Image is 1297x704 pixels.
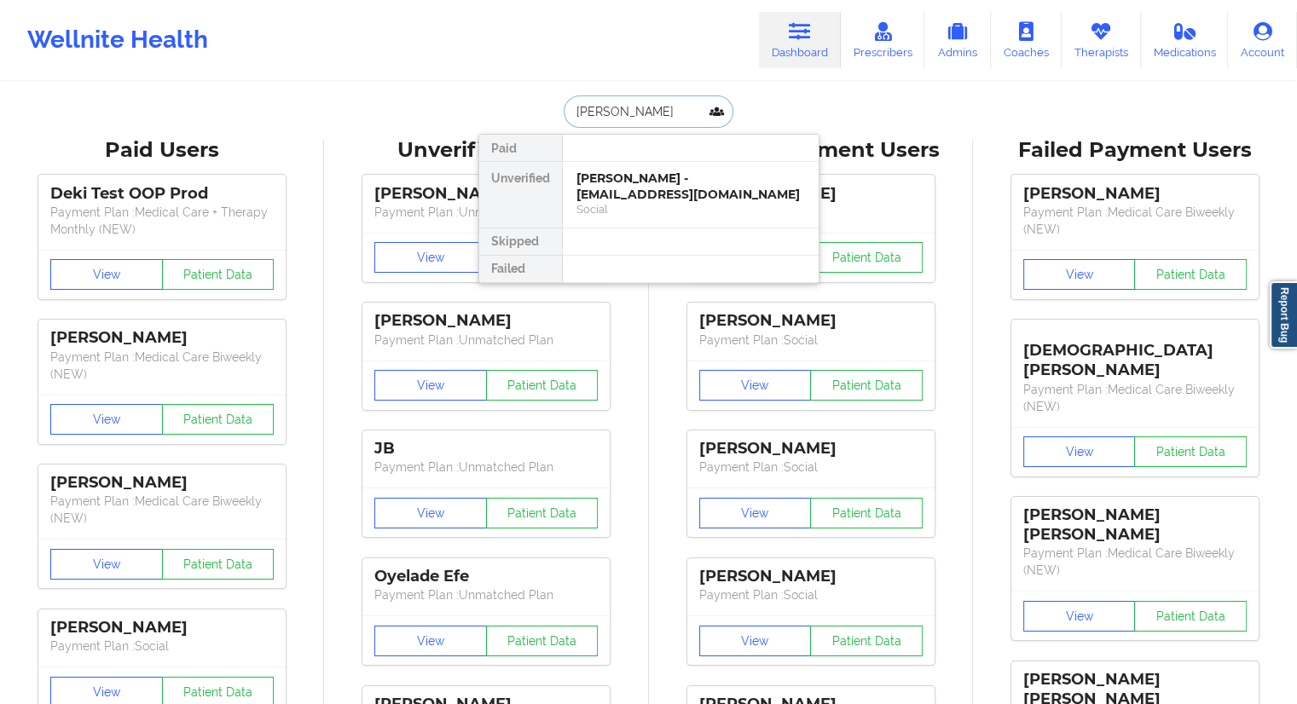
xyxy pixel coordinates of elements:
a: Medications [1141,12,1229,68]
button: View [50,259,163,290]
div: Paid Users [12,137,312,164]
a: Prescribers [841,12,925,68]
div: Skipped [479,228,562,256]
button: Patient Data [810,370,923,401]
a: Therapists [1062,12,1141,68]
button: View [374,370,487,401]
a: Account [1228,12,1297,68]
div: [PERSON_NAME] [50,473,274,493]
a: Report Bug [1270,281,1297,349]
div: [PERSON_NAME] [50,618,274,638]
button: Patient Data [486,626,599,656]
div: [PERSON_NAME] [374,311,598,331]
button: View [50,404,163,435]
button: Patient Data [162,259,275,290]
div: Paid [479,135,562,162]
p: Payment Plan : Unmatched Plan [374,459,598,476]
button: Patient Data [1134,436,1247,467]
button: View [374,626,487,656]
p: Payment Plan : Social [699,332,923,349]
button: View [699,626,812,656]
button: Patient Data [486,498,599,528]
button: Patient Data [1134,259,1247,290]
p: Payment Plan : Medical Care Biweekly (NEW) [1023,545,1247,579]
div: [DEMOGRAPHIC_DATA][PERSON_NAME] [1023,328,1247,380]
a: Coaches [991,12,1062,68]
button: Patient Data [162,549,275,580]
div: Unverified Users [336,137,636,164]
a: Admins [924,12,991,68]
div: Social [576,202,805,216]
div: [PERSON_NAME] [699,311,923,331]
button: Patient Data [486,370,599,401]
button: View [374,498,487,528]
div: JB [374,439,598,459]
div: Failed Payment Users [985,137,1285,164]
p: Payment Plan : Unmatched Plan [374,586,598,603]
button: Patient Data [1134,601,1247,632]
button: View [50,549,163,580]
button: Patient Data [810,498,923,528]
div: Deki Test OOP Prod [50,184,274,204]
div: [PERSON_NAME] [PERSON_NAME] [1023,505,1247,545]
p: Payment Plan : Medical Care Biweekly (NEW) [1023,204,1247,238]
div: [PERSON_NAME] [50,328,274,348]
button: View [374,242,487,273]
button: Patient Data [810,242,923,273]
p: Payment Plan : Unmatched Plan [374,332,598,349]
div: Unverified [479,162,562,228]
button: View [699,370,812,401]
p: Payment Plan : Social [699,459,923,476]
button: Patient Data [162,404,275,435]
p: Payment Plan : Unmatched Plan [374,204,598,221]
div: [PERSON_NAME] [374,184,598,204]
div: [PERSON_NAME] - [EMAIL_ADDRESS][DOMAIN_NAME] [576,170,805,202]
p: Payment Plan : Medical Care Biweekly (NEW) [50,493,274,527]
p: Payment Plan : Medical Care Biweekly (NEW) [1023,381,1247,415]
div: [PERSON_NAME] [699,567,923,586]
button: View [1023,601,1136,632]
a: Dashboard [759,12,841,68]
p: Payment Plan : Social [699,586,923,603]
button: View [1023,436,1136,467]
div: [PERSON_NAME] [1023,184,1247,204]
div: [PERSON_NAME] [699,439,923,459]
p: Payment Plan : Social [50,638,274,655]
div: Failed [479,256,562,283]
button: View [699,498,812,528]
div: Oyelade Efe [374,567,598,586]
button: Patient Data [810,626,923,656]
p: Payment Plan : Medical Care + Therapy Monthly (NEW) [50,204,274,238]
p: Payment Plan : Medical Care Biweekly (NEW) [50,349,274,383]
button: View [1023,259,1136,290]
